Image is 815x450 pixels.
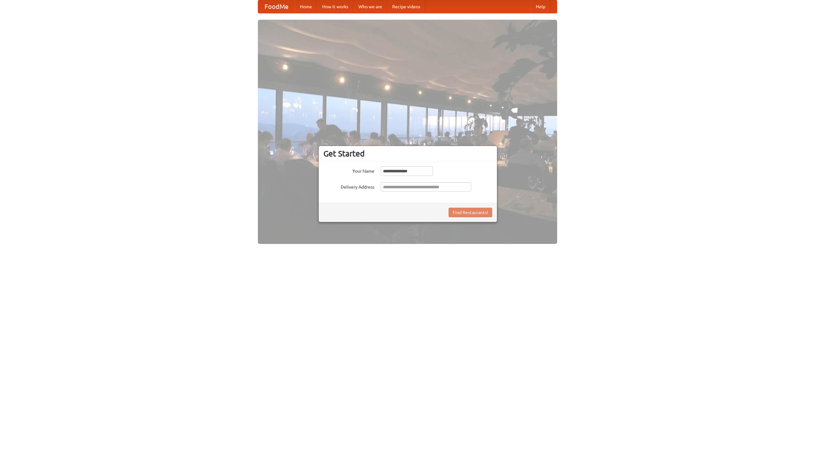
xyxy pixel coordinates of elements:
a: Home [295,0,317,13]
a: Help [531,0,550,13]
a: How it works [317,0,353,13]
h3: Get Started [323,149,492,158]
label: Delivery Address [323,182,374,190]
a: Who we are [353,0,387,13]
a: FoodMe [258,0,295,13]
a: Recipe videos [387,0,425,13]
button: Find Restaurants! [449,208,492,217]
label: Your Name [323,166,374,174]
